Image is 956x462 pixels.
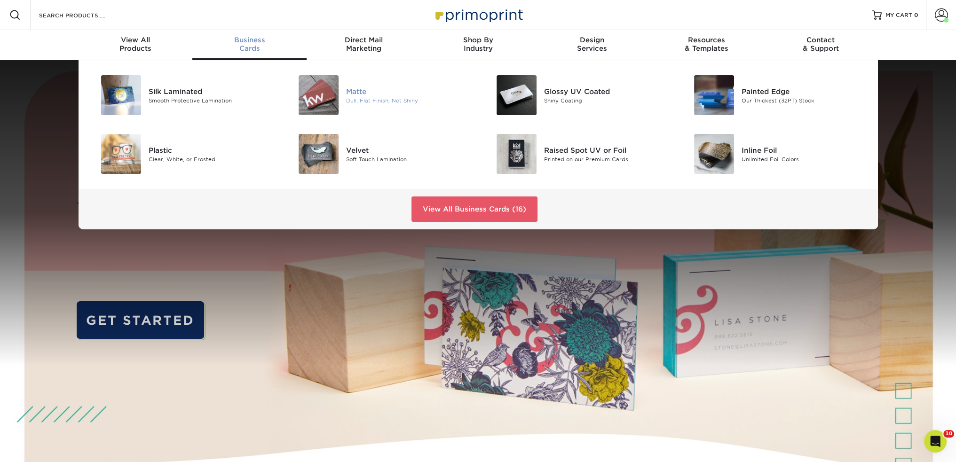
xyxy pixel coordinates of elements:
div: Marketing [307,36,421,53]
div: & Templates [649,36,764,53]
a: Glossy UV Coated Business Cards Glossy UV Coated Shiny Coating [485,71,669,119]
span: Contact [764,36,878,44]
input: SEARCH PRODUCTS..... [38,9,130,21]
div: Plastic [149,145,273,155]
div: Matte [346,86,471,96]
img: Velvet Business Cards [299,134,339,174]
span: 10 [943,430,954,438]
span: MY CART [885,11,912,19]
a: Direct MailMarketing [307,30,421,60]
a: Velvet Business Cards Velvet Soft Touch Lamination [287,130,471,178]
a: BusinessCards [192,30,307,60]
div: Velvet [346,145,471,155]
div: Clear, White, or Frosted [149,155,273,163]
div: Dull, Flat Finish, Not Shiny [346,96,471,104]
div: & Support [764,36,878,53]
img: Primoprint [431,5,525,25]
div: Inline Foil [742,145,866,155]
span: Resources [649,36,764,44]
div: Printed on our Premium Cards [544,155,669,163]
a: Painted Edge Business Cards Painted Edge Our Thickest (32PT) Stock [683,71,867,119]
span: Design [535,36,649,44]
div: Shiny Coating [544,96,669,104]
div: Products [79,36,193,53]
a: Raised Spot UV or Foil Business Cards Raised Spot UV or Foil Printed on our Premium Cards [485,130,669,178]
img: Plastic Business Cards [101,134,141,174]
div: Glossy UV Coated [544,86,669,96]
span: View All [79,36,193,44]
a: Resources& Templates [649,30,764,60]
div: Our Thickest (32PT) Stock [742,96,866,104]
span: Shop By [421,36,535,44]
a: Shop ByIndustry [421,30,535,60]
div: Raised Spot UV or Foil [544,145,669,155]
a: Silk Laminated Business Cards Silk Laminated Smooth Protective Lamination [90,71,274,119]
img: Inline Foil Business Cards [694,134,734,174]
div: Cards [192,36,307,53]
a: DesignServices [535,30,649,60]
a: Inline Foil Business Cards Inline Foil Unlimited Foil Colors [683,130,867,178]
img: Raised Spot UV or Foil Business Cards [497,134,537,174]
div: Silk Laminated [149,86,273,96]
div: Services [535,36,649,53]
div: Industry [421,36,535,53]
span: Business [192,36,307,44]
a: Matte Business Cards Matte Dull, Flat Finish, Not Shiny [287,71,471,119]
img: Silk Laminated Business Cards [101,75,141,115]
img: Glossy UV Coated Business Cards [497,75,537,115]
img: Matte Business Cards [299,75,339,115]
div: Soft Touch Lamination [346,155,471,163]
div: Smooth Protective Lamination [149,96,273,104]
span: 0 [914,12,918,18]
div: Painted Edge [742,86,866,96]
a: View All Business Cards (16) [411,196,537,222]
a: Contact& Support [764,30,878,60]
div: Unlimited Foil Colors [742,155,866,163]
a: Plastic Business Cards Plastic Clear, White, or Frosted [90,130,274,178]
span: Direct Mail [307,36,421,44]
iframe: Intercom live chat [924,430,947,453]
img: Painted Edge Business Cards [694,75,734,115]
a: View AllProducts [79,30,193,60]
